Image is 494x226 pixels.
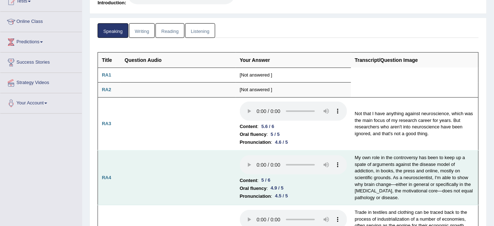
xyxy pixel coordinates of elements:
[240,192,347,200] li: :
[258,177,273,184] div: 5 / 6
[102,175,111,180] b: RA4
[240,138,271,146] b: Pronunciation
[121,52,236,68] th: Question Audio
[98,52,121,68] th: Title
[102,87,111,92] b: RA2
[351,52,479,68] th: Transcript/Question Image
[0,32,82,50] a: Predictions
[240,185,267,192] b: Oral fluency
[240,131,347,138] li: :
[240,177,257,185] b: Content
[268,131,282,138] div: 5 / 5
[272,139,291,146] div: 4.6 / 5
[240,138,347,146] li: :
[236,68,351,83] td: [Not answered ]
[0,53,82,70] a: Success Stories
[240,185,347,192] li: :
[0,93,82,111] a: Your Account
[240,131,267,138] b: Oral fluency
[155,23,184,38] a: Reading
[268,185,286,192] div: 4.9 / 5
[351,151,479,205] td: My own role in the controversy has been to keep up a spate of arguments against the disease model...
[0,12,82,30] a: Online Class
[351,97,479,151] td: Not that I have anything against neuroscience, which was the main focus of my research career for...
[98,23,128,38] a: Speaking
[236,52,351,68] th: Your Answer
[258,123,277,131] div: 5.6 / 6
[240,192,271,200] b: Pronunciation
[240,123,257,131] b: Content
[240,177,347,185] li: :
[240,123,347,131] li: :
[129,23,155,38] a: Writing
[102,121,111,126] b: RA3
[272,192,291,200] div: 4.5 / 5
[236,83,351,98] td: [Not answered ]
[102,72,111,78] b: RA1
[185,23,215,38] a: Listening
[0,73,82,91] a: Strategy Videos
